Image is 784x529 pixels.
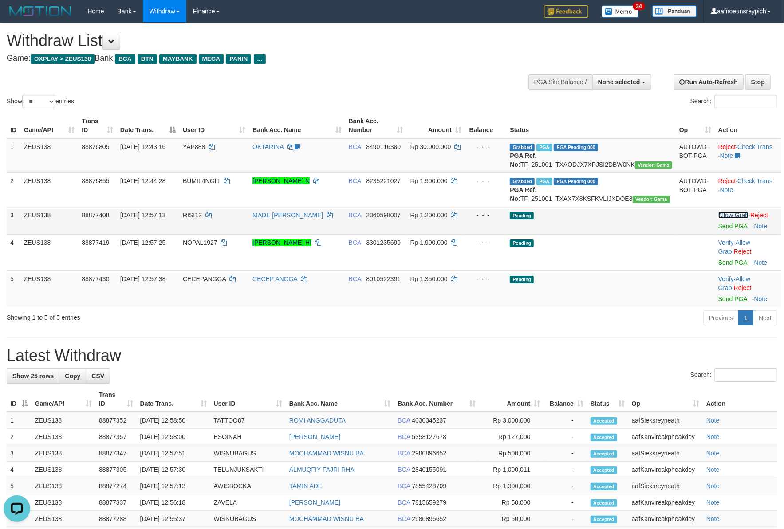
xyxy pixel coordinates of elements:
[137,462,210,478] td: [DATE] 12:57:30
[349,212,361,219] span: BCA
[510,186,536,202] b: PGA Ref. No:
[410,275,448,282] span: Rp 1.350.000
[289,466,355,473] a: ALMUQFIY FAJRI RHA
[412,499,446,506] span: Copy 7815659279 to clipboard
[628,511,703,527] td: aafKanvireakpheakdey
[598,78,640,86] span: None selected
[120,143,165,150] span: [DATE] 12:43:16
[91,372,104,380] span: CSV
[289,417,346,424] a: ROMI ANGGADUTA
[289,433,340,440] a: [PERSON_NAME]
[137,494,210,511] td: [DATE] 12:56:18
[254,54,266,64] span: ...
[479,445,544,462] td: Rp 500,000
[628,412,703,429] td: aafSieksreyneath
[210,462,286,478] td: TELUNJUKSAKTI
[59,368,86,384] a: Copy
[718,212,750,219] span: ·
[587,387,628,412] th: Status: activate to sort column ascending
[753,310,777,325] a: Next
[544,5,588,18] img: Feedback.jpg
[7,207,20,234] td: 3
[20,207,78,234] td: ZEUS138
[95,462,137,478] td: 88877305
[591,417,617,425] span: Accepted
[715,138,781,173] td: · ·
[345,113,407,138] th: Bank Acc. Number: activate to sort column ascending
[32,412,95,429] td: ZEUS138
[676,138,715,173] td: AUTOWD-BOT-PGA
[412,450,446,457] span: Copy 2980896652 to clipboard
[82,177,109,184] span: 88876855
[349,143,361,150] span: BCA
[407,113,465,138] th: Amount: activate to sort column ascending
[479,412,544,429] td: Rp 3,000,000
[410,143,451,150] span: Rp 30.000.000
[591,483,617,490] span: Accepted
[737,143,772,150] a: Check Trans
[718,177,736,184] a: Reject
[7,412,32,429] td: 1
[536,178,552,185] span: Marked by aafnoeunsreypich
[12,372,54,380] span: Show 25 rows
[506,172,675,207] td: TF_251001_TXAX7X8KSFKVLIJXDOE8
[544,412,587,429] td: -
[715,207,781,234] td: ·
[738,310,753,325] a: 1
[32,429,95,445] td: ZEUS138
[4,4,30,30] button: Open LiveChat chat widget
[289,482,322,490] a: TAMIN ADE
[718,223,747,230] a: Send PGA
[479,511,544,527] td: Rp 50,000
[718,275,750,291] a: Allow Grab
[159,54,197,64] span: MAYBANK
[137,511,210,527] td: [DATE] 12:55:37
[591,450,617,458] span: Accepted
[179,113,249,138] th: User ID: activate to sort column ascending
[715,234,781,270] td: · ·
[137,445,210,462] td: [DATE] 12:57:51
[506,113,675,138] th: Status
[706,515,720,522] a: Note
[137,412,210,429] td: [DATE] 12:58:50
[95,494,137,511] td: 88877337
[745,74,771,90] a: Stop
[7,54,514,63] h4: Game: Bank:
[412,482,446,490] span: Copy 7855428709 to clipboard
[633,196,670,203] span: Vendor URL: https://trx31.1velocity.biz
[398,417,410,424] span: BCA
[252,143,284,150] a: OKTARINA
[32,511,95,527] td: ZEUS138
[366,143,401,150] span: Copy 8490116380 to clipboard
[20,113,78,138] th: Game/API: activate to sort column ascending
[95,429,137,445] td: 88877357
[349,177,361,184] span: BCA
[7,310,320,322] div: Showing 1 to 5 of 5 entries
[7,445,32,462] td: 3
[591,466,617,474] span: Accepted
[703,310,739,325] a: Previous
[366,177,401,184] span: Copy 8235221027 to clipboard
[286,387,394,412] th: Bank Acc. Name: activate to sort column ascending
[754,223,768,230] a: Note
[714,95,777,108] input: Search:
[628,462,703,478] td: aafKanvireakpheakdey
[183,212,202,219] span: RISI12
[703,387,777,412] th: Action
[7,4,74,18] img: MOTION_logo.png
[138,54,157,64] span: BTN
[706,433,720,440] a: Note
[210,445,286,462] td: WISNUBAGUS
[706,499,720,506] a: Note
[591,434,617,441] span: Accepted
[120,239,165,246] span: [DATE] 12:57:25
[7,270,20,307] td: 5
[628,429,703,445] td: aafKanvireakpheakdey
[510,152,536,168] b: PGA Ref. No:
[86,368,110,384] a: CSV
[7,387,32,412] th: ID: activate to sort column descending
[7,347,777,364] h1: Latest Withdraw
[720,152,733,159] a: Note
[479,494,544,511] td: Rp 50,000
[252,239,311,246] a: [PERSON_NAME] HI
